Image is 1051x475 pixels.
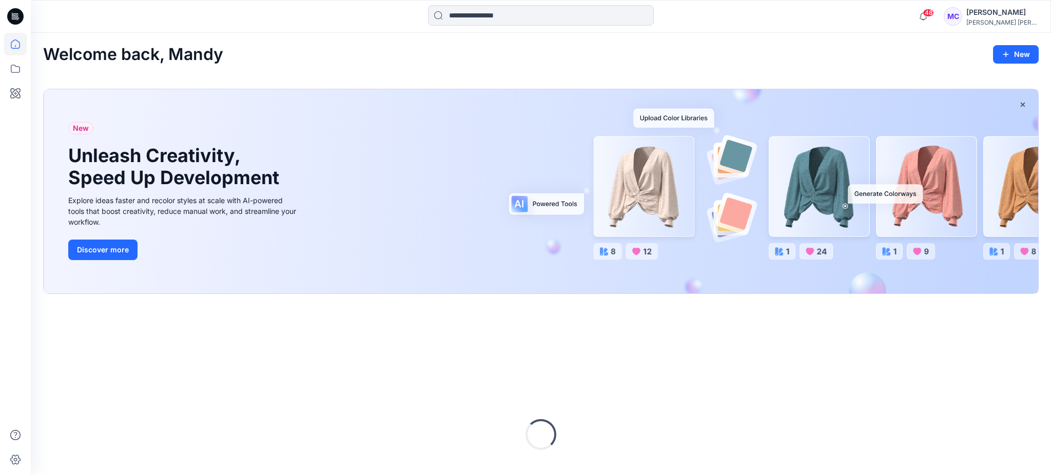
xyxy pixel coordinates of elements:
[68,240,138,260] button: Discover more
[966,6,1038,18] div: [PERSON_NAME]
[68,195,299,227] div: Explore ideas faster and recolor styles at scale with AI-powered tools that boost creativity, red...
[73,122,89,134] span: New
[944,7,962,26] div: MC
[923,9,934,17] span: 48
[993,45,1039,64] button: New
[68,240,299,260] a: Discover more
[43,45,223,64] h2: Welcome back, Mandy
[68,145,284,189] h1: Unleash Creativity, Speed Up Development
[966,18,1038,26] div: [PERSON_NAME] [PERSON_NAME]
